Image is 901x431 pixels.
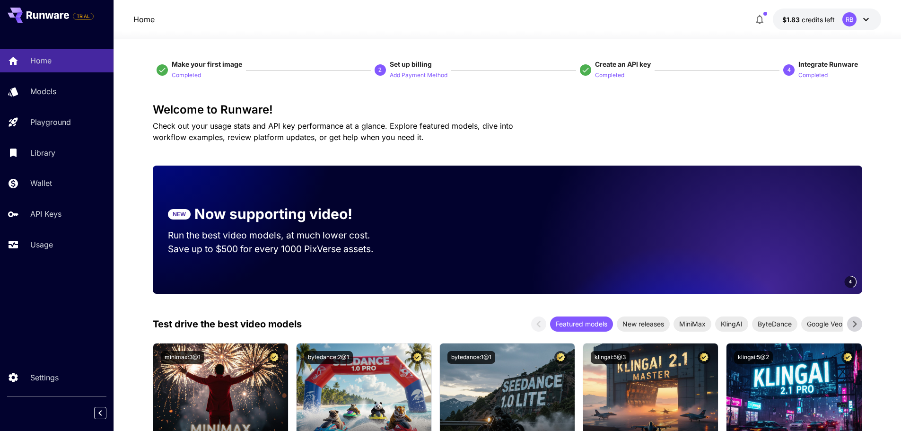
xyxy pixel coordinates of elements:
span: credits left [802,16,835,24]
button: Certified Model – Vetted for best performance and includes a commercial license. [554,351,567,364]
button: Completed [798,69,828,80]
div: [PERSON_NAME]: [URL] [25,25,98,32]
p: NEW [173,210,186,219]
span: MiniMax [674,319,711,329]
p: Completed [595,71,624,80]
h3: Welcome to Runware! [153,103,862,116]
div: Domínio [50,56,72,62]
span: ByteDance [752,319,797,329]
p: Models [30,86,56,97]
button: Certified Model – Vetted for best performance and includes a commercial license. [698,351,710,364]
span: KlingAI [715,319,748,329]
span: Set up billing [390,60,432,68]
p: Save up to $500 for every 1000 PixVerse assets. [168,242,388,256]
p: 2 [378,66,382,74]
span: Featured models [550,319,613,329]
a: Home [133,14,155,25]
button: Certified Model – Vetted for best performance and includes a commercial license. [841,351,854,364]
p: Wallet [30,177,52,189]
p: Completed [798,71,828,80]
button: bytedance:1@1 [447,351,495,364]
p: Library [30,147,55,158]
div: RB [842,12,857,26]
button: Completed [595,69,624,80]
div: New releases [617,317,670,332]
span: Check out your usage stats and API key performance at a glance. Explore featured models, dive int... [153,121,513,142]
span: New releases [617,319,670,329]
button: Certified Model – Vetted for best performance and includes a commercial license. [411,351,424,364]
img: tab_domain_overview_orange.svg [39,55,47,62]
div: Collapse sidebar [101,405,114,422]
p: Now supporting video! [194,203,352,225]
img: logo_orange.svg [15,15,23,23]
p: Home [30,55,52,66]
button: Certified Model – Vetted for best performance and includes a commercial license. [268,351,280,364]
button: bytedance:2@1 [304,351,353,364]
p: API Keys [30,208,61,220]
p: Settings [30,372,59,383]
div: v 4.0.25 [26,15,46,23]
p: Playground [30,116,71,128]
div: Palavras-chave [110,56,152,62]
p: Usage [30,239,53,250]
button: Completed [172,69,201,80]
span: Google Veo [801,319,848,329]
p: Test drive the best video models [153,317,302,331]
span: 4 [849,278,852,285]
span: Make your first image [172,60,242,68]
button: Add Payment Method [390,69,447,80]
button: klingai:5@3 [591,351,630,364]
p: Completed [172,71,201,80]
div: Featured models [550,317,613,332]
span: Add your payment card to enable full platform functionality. [73,10,94,22]
p: Run the best video models, at much lower cost. [168,229,388,242]
button: klingai:5@2 [734,351,773,364]
p: Add Payment Method [390,71,447,80]
img: tab_keywords_by_traffic_grey.svg [100,55,107,62]
div: $1.8337 [782,15,835,25]
div: KlingAI [715,317,748,332]
div: ByteDance [752,317,797,332]
button: minimax:3@1 [161,351,204,364]
span: TRIAL [73,13,93,20]
button: $1.8337RB [773,9,881,30]
div: Google Veo [801,317,848,332]
button: Collapse sidebar [94,407,106,419]
span: Create an API key [595,60,651,68]
div: MiniMax [674,317,711,332]
p: 4 [787,66,791,74]
nav: breadcrumb [133,14,155,25]
img: website_grey.svg [15,25,23,32]
span: Integrate Runware [798,60,858,68]
span: $1.83 [782,16,802,24]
